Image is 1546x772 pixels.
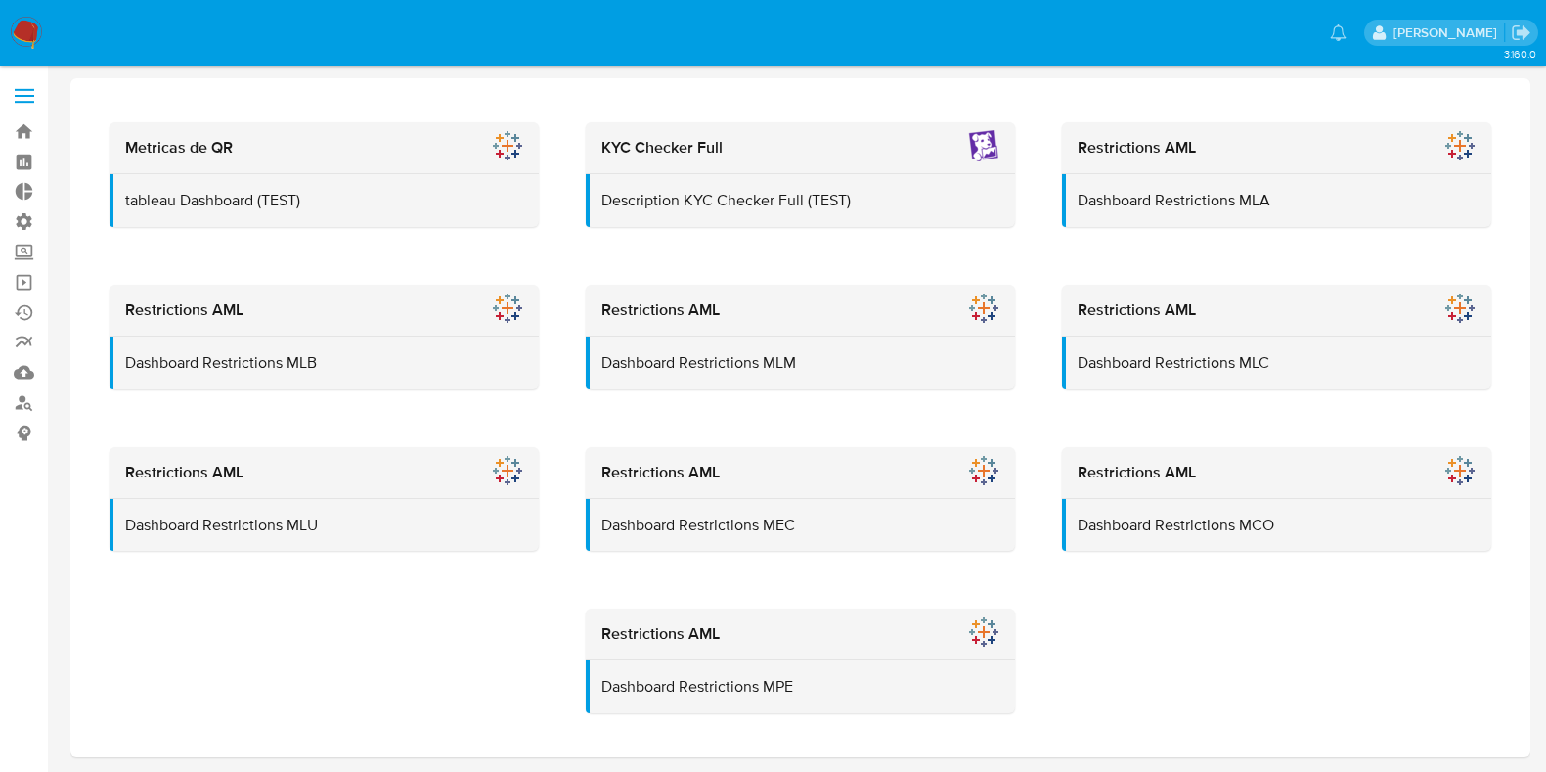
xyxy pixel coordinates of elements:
[1078,352,1475,374] p: Dashboard Restrictions MLC
[1444,130,1476,161] img: Restrictions AML
[1078,300,1475,320] h2: Restrictions AML
[601,676,998,698] p: Dashboard Restrictions MPE
[492,455,523,486] img: Restrictions AML
[125,190,522,211] p: tableau Dashboard (TEST)
[601,190,998,211] p: Description KYC Checker Full (TEST)
[1330,24,1347,41] a: Notificaciones
[1078,138,1475,158] h2: Restrictions AML
[601,300,998,320] h2: Restrictions AML
[601,624,998,644] h2: Restrictions AML
[1444,293,1476,324] img: Restrictions AML
[492,130,523,161] img: Metricas de QR
[968,293,999,324] img: Restrictions AML
[968,130,999,161] img: KYC Checker Full
[601,515,998,536] p: Dashboard Restrictions MEC
[125,463,522,482] h2: Restrictions AML
[1078,463,1475,482] h2: Restrictions AML
[125,352,522,374] p: Dashboard Restrictions MLB
[1078,515,1475,536] p: Dashboard Restrictions MCO
[1393,23,1504,42] p: igor.oliveirabrito@mercadolibre.com
[125,300,522,320] h2: Restrictions AML
[601,352,998,374] p: Dashboard Restrictions MLM
[601,138,998,158] h2: KYC Checker Full
[1511,23,1531,43] a: Salir
[968,455,999,486] img: Restrictions AML
[1444,455,1476,486] img: Restrictions AML
[1078,190,1475,211] p: Dashboard Restrictions MLA
[125,138,522,158] h2: Metricas de QR
[492,293,523,324] img: Restrictions AML
[125,515,522,536] p: Dashboard Restrictions MLU
[601,463,998,482] h2: Restrictions AML
[968,616,999,648] img: Restrictions AML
